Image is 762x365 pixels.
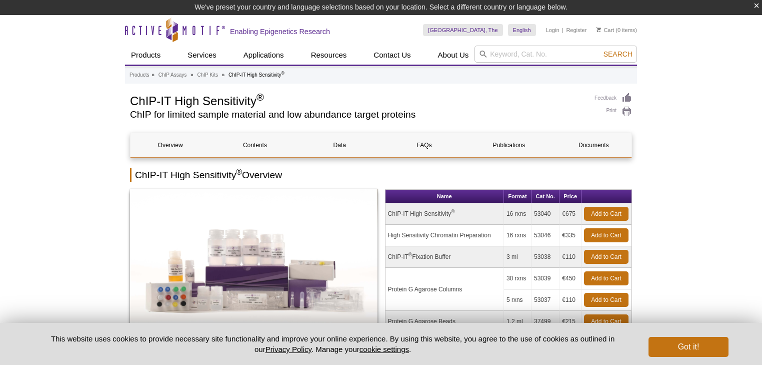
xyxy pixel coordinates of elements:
[546,27,559,34] a: Login
[385,225,504,246] td: High Sensitivity Chromatin Preparation
[504,190,531,203] th: Format
[236,168,242,176] sup: ®
[554,133,633,157] a: Documents
[130,93,584,108] h1: ChIP-IT High Sensitivity
[594,106,632,117] a: Print
[385,246,504,268] td: ChIP-IT Fixation Buffer
[130,133,210,157] a: Overview
[531,225,559,246] td: 53046
[222,72,225,78] li: »
[584,271,628,285] a: Add to Cart
[256,92,264,103] sup: ®
[584,314,628,328] a: Add to Cart
[531,289,559,311] td: 53037
[531,268,559,289] td: 53039
[190,72,193,78] li: »
[531,311,559,332] td: 37499
[504,203,531,225] td: 16 rxns
[594,93,632,104] a: Feedback
[596,24,637,36] li: (0 items)
[125,46,166,65] a: Products
[504,225,531,246] td: 16 rxns
[559,289,581,311] td: €110
[596,27,601,32] img: Your Cart
[504,311,531,332] td: 1.2 ml
[648,337,728,357] button: Got it!
[265,345,311,353] a: Privacy Policy
[230,27,330,36] h2: Enabling Epigenetics Research
[197,71,218,80] a: ChIP Kits
[559,190,581,203] th: Price
[559,246,581,268] td: €110
[600,50,635,59] button: Search
[281,71,284,76] sup: ®
[228,72,284,78] li: ChIP-IT High Sensitivity
[408,252,412,257] sup: ®
[504,246,531,268] td: 3 ml
[559,268,581,289] td: €450
[385,190,504,203] th: Name
[305,46,353,65] a: Resources
[129,71,149,80] a: Products
[432,46,475,65] a: About Us
[130,189,377,354] img: ChIP-IT High Sensitivity Kit
[562,24,563,36] li: |
[596,27,614,34] a: Cart
[181,46,222,65] a: Services
[474,46,637,63] input: Keyword, Cat. No.
[566,27,586,34] a: Register
[385,311,504,332] td: Protein G Agarose Beads
[359,345,409,353] button: cookie settings
[385,203,504,225] td: ChIP-IT High Sensitivity
[300,133,379,157] a: Data
[158,71,187,80] a: ChIP Assays
[584,207,628,221] a: Add to Cart
[237,46,290,65] a: Applications
[215,133,294,157] a: Contents
[151,72,154,78] li: »
[451,209,454,214] sup: ®
[559,311,581,332] td: €215
[584,228,628,242] a: Add to Cart
[531,246,559,268] td: 53038
[385,268,504,311] td: Protein G Agarose Columns
[584,250,628,264] a: Add to Cart
[469,133,548,157] a: Publications
[559,203,581,225] td: €675
[504,289,531,311] td: 5 rxns
[504,268,531,289] td: 30 rxns
[603,50,632,58] span: Search
[423,24,502,36] a: [GEOGRAPHIC_DATA], The
[33,333,632,354] p: This website uses cookies to provide necessary site functionality and improve your online experie...
[130,168,632,182] h2: ChIP-IT High Sensitivity Overview
[367,46,416,65] a: Contact Us
[508,24,536,36] a: English
[531,203,559,225] td: 53040
[531,190,559,203] th: Cat No.
[584,293,628,307] a: Add to Cart
[384,133,464,157] a: FAQs
[130,110,584,119] h2: ChIP for limited sample material and low abundance target proteins
[559,225,581,246] td: €335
